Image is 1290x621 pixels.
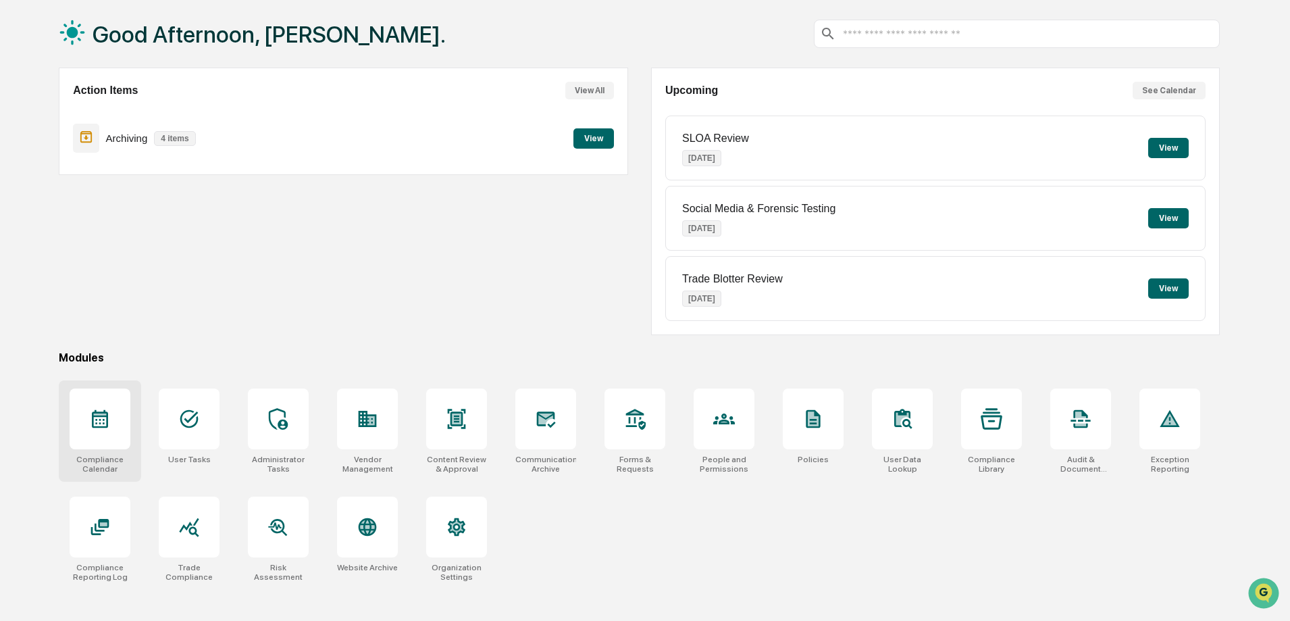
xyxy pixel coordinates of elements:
div: 🗄️ [98,172,109,182]
a: View [573,131,614,144]
div: Compliance Library [961,455,1022,474]
div: People and Permissions [694,455,754,474]
div: Administrator Tasks [248,455,309,474]
div: Website Archive [337,563,398,572]
button: View All [565,82,614,99]
p: [DATE] [682,291,721,307]
div: Compliance Calendar [70,455,130,474]
p: How can we help? [14,28,246,50]
div: Communications Archive [515,455,576,474]
div: 🔎 [14,197,24,208]
button: View [1148,138,1189,158]
div: Audit & Document Logs [1050,455,1111,474]
button: View [1148,208,1189,228]
a: 🗄️Attestations [93,165,173,189]
div: Trade Compliance [159,563,220,582]
p: SLOA Review [682,132,749,145]
div: User Tasks [168,455,211,464]
div: Start new chat [46,103,222,117]
h2: Upcoming [665,84,718,97]
p: 4 items [154,131,195,146]
span: Data Lookup [27,196,85,209]
span: Pylon [134,229,163,239]
span: Attestations [111,170,167,184]
span: Preclearance [27,170,87,184]
div: User Data Lookup [872,455,933,474]
p: Trade Blotter Review [682,273,783,285]
button: Start new chat [230,107,246,124]
p: Social Media & Forensic Testing [682,203,835,215]
img: 1746055101610-c473b297-6a78-478c-a979-82029cc54cd1 [14,103,38,128]
div: Forms & Requests [604,455,665,474]
h1: Good Afternoon, [PERSON_NAME]. [93,21,446,48]
div: Modules [59,351,1220,364]
a: Powered byPylon [95,228,163,239]
div: Risk Assessment [248,563,309,582]
div: Policies [798,455,829,464]
div: Vendor Management [337,455,398,474]
div: Compliance Reporting Log [70,563,130,582]
input: Clear [35,61,223,76]
button: See Calendar [1133,82,1206,99]
h2: Action Items [73,84,138,97]
a: 🖐️Preclearance [8,165,93,189]
div: Exception Reporting [1139,455,1200,474]
p: [DATE] [682,220,721,237]
iframe: Open customer support [1247,576,1283,613]
div: We're available if you need us! [46,117,171,128]
p: Archiving [106,132,148,144]
a: 🔎Data Lookup [8,191,91,215]
div: 🖐️ [14,172,24,182]
button: View [1148,278,1189,299]
div: Organization Settings [426,563,487,582]
button: View [573,128,614,149]
div: Content Review & Approval [426,455,487,474]
p: [DATE] [682,150,721,166]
